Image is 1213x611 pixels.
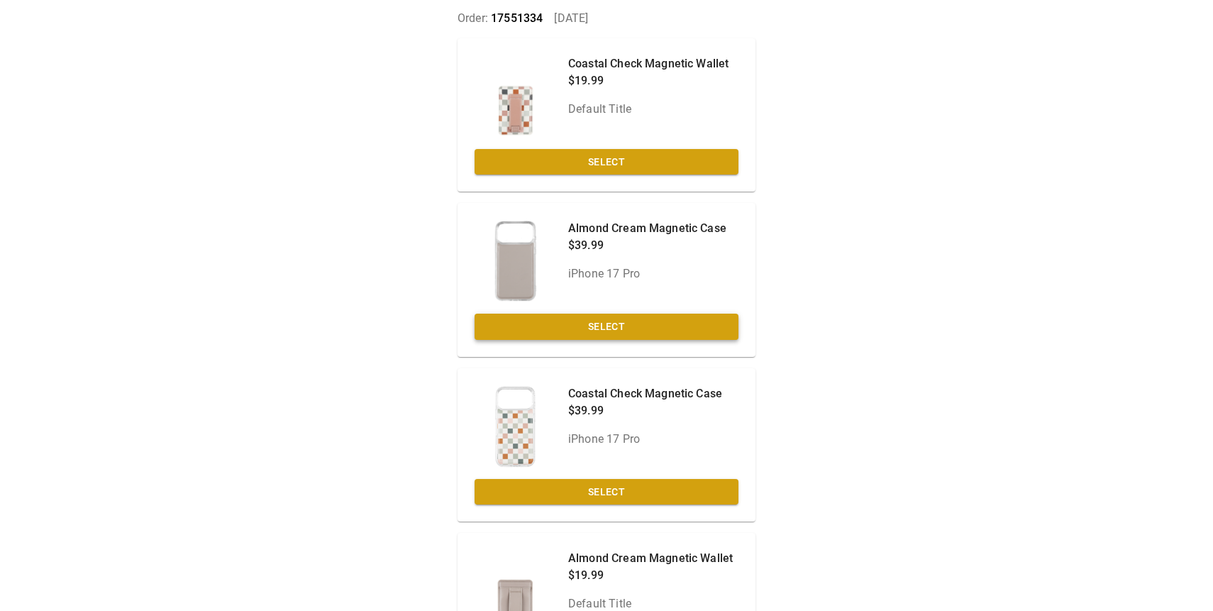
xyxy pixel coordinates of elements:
[568,385,722,402] p: Coastal Check Magnetic Case
[568,72,729,89] p: $19.99
[458,10,755,27] p: Order: [DATE]
[568,237,726,254] p: $39.99
[568,567,733,584] p: $19.99
[491,11,543,25] span: 17551334
[568,101,729,118] p: Default Title
[568,265,726,282] p: iPhone 17 Pro
[568,220,726,237] p: Almond Cream Magnetic Case
[568,550,733,567] p: Almond Cream Magnetic Wallet
[568,431,722,448] p: iPhone 17 Pro
[568,55,729,72] p: Coastal Check Magnetic Wallet
[475,149,738,175] button: Select
[568,402,722,419] p: $39.99
[475,314,738,340] button: Select
[475,479,738,505] button: Select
